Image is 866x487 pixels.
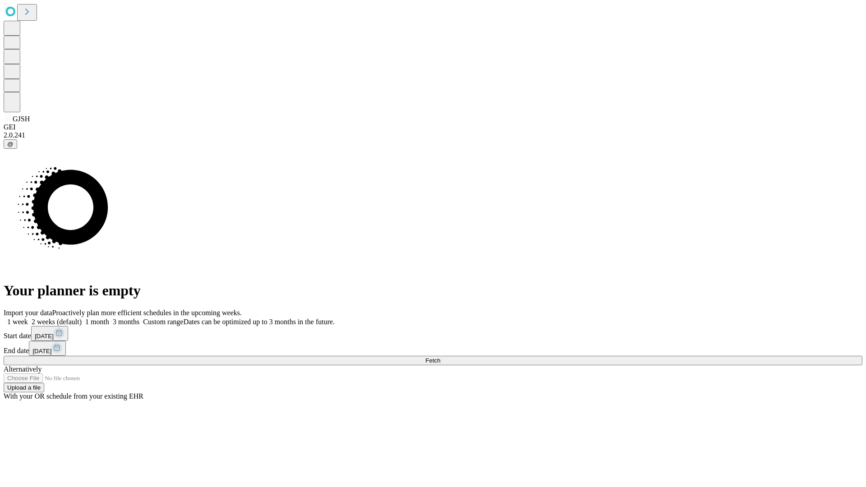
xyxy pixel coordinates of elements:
div: 2.0.241 [4,131,862,139]
span: Fetch [425,357,440,364]
button: Upload a file [4,383,44,392]
button: @ [4,139,17,149]
span: Proactively plan more efficient schedules in the upcoming weeks. [52,309,242,317]
span: 2 weeks (default) [32,318,82,326]
button: [DATE] [29,341,66,356]
h1: Your planner is empty [4,282,862,299]
span: [DATE] [32,348,51,354]
span: 3 months [113,318,139,326]
span: 1 week [7,318,28,326]
span: [DATE] [35,333,54,340]
span: Alternatively [4,365,41,373]
div: Start date [4,326,862,341]
span: Dates can be optimized up to 3 months in the future. [184,318,335,326]
div: End date [4,341,862,356]
span: Custom range [143,318,183,326]
span: With your OR schedule from your existing EHR [4,392,143,400]
span: Import your data [4,309,52,317]
button: Fetch [4,356,862,365]
span: @ [7,141,14,147]
button: [DATE] [31,326,68,341]
div: GEI [4,123,862,131]
span: 1 month [85,318,109,326]
span: GJSH [13,115,30,123]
